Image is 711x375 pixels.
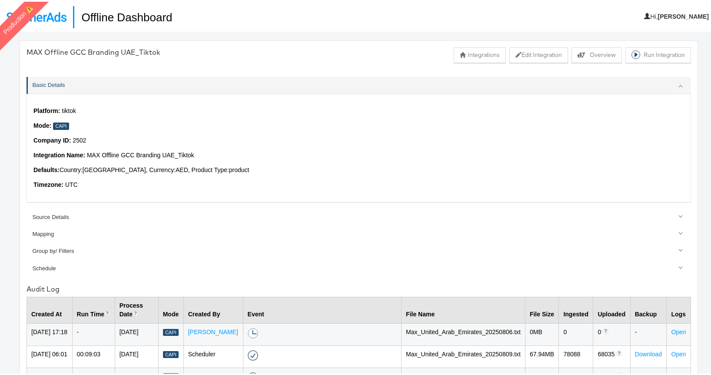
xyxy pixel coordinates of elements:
[115,295,158,322] th: Process Date
[635,349,662,356] a: Download
[33,150,85,157] strong: Integration Name:
[671,327,686,334] a: Open
[32,212,686,220] div: Source Details
[27,92,691,200] div: Basic Details
[158,295,183,322] th: Mode
[72,344,115,366] td: 00:09:03
[571,46,622,61] button: Overview
[625,46,691,61] button: Run Integration
[27,224,691,241] a: Mapping
[559,344,593,366] td: 78088
[163,327,179,335] div: Capi
[73,4,172,27] h1: Offline Dashboard
[27,344,73,366] td: [DATE] 06:01
[27,241,691,258] a: Group by/ Filters
[72,322,115,344] td: -
[33,179,684,188] p: UTC
[559,322,593,344] td: 0
[32,263,686,271] div: Schedule
[525,344,558,366] td: 67.94 MB
[188,327,238,334] a: [PERSON_NAME]
[593,344,630,366] td: 68035
[402,295,525,322] th: File Name
[33,135,684,143] p: 2502
[32,229,686,237] div: Mapping
[402,322,525,344] td: Max_United_Arab_Emirates_20250806.txt
[33,120,51,127] strong: Mode:
[33,135,71,142] strong: Company ID:
[454,46,506,61] button: Integrations
[593,295,630,322] th: Uploaded
[7,10,66,20] img: StitcherAds
[33,105,684,114] p: tiktok
[33,149,684,158] p: MAX Offline GCC Branding UAE_Tiktok
[593,322,630,344] td: 0
[27,282,691,292] div: Audit Log
[115,322,158,344] td: [DATE]
[559,295,593,322] th: Ingested
[32,80,686,88] div: Basic Details
[33,165,60,172] strong: Defaults:
[33,179,63,186] strong: Timezone:
[27,207,691,224] a: Source Details
[183,295,243,322] th: Created By
[630,295,667,322] th: Backup
[27,258,691,275] a: Schedule
[667,295,691,322] th: Logs
[115,344,158,366] td: [DATE]
[525,322,558,344] td: 0 MB
[27,295,73,322] th: Created At
[53,121,69,128] div: Capi
[33,164,684,173] p: Country: [GEOGRAPHIC_DATA] , Currency: AED , Product Type: product
[671,349,686,356] a: Open
[630,322,667,344] td: -
[402,344,525,366] td: Max_United_Arab_Emirates_20250809.txt
[243,295,402,322] th: Event
[32,246,686,254] div: Group by/ Filters
[183,344,243,366] td: Scheduler
[658,11,709,18] b: [PERSON_NAME]
[163,349,179,357] div: Capi
[525,295,558,322] th: File Size
[27,322,73,344] td: [DATE] 17:18
[27,75,691,92] a: Basic Details
[33,106,60,113] strong: Platform:
[509,46,568,61] button: Edit Integration
[72,295,115,322] th: Run Time
[27,46,160,56] div: MAX Offline GCC Branding UAE_Tiktok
